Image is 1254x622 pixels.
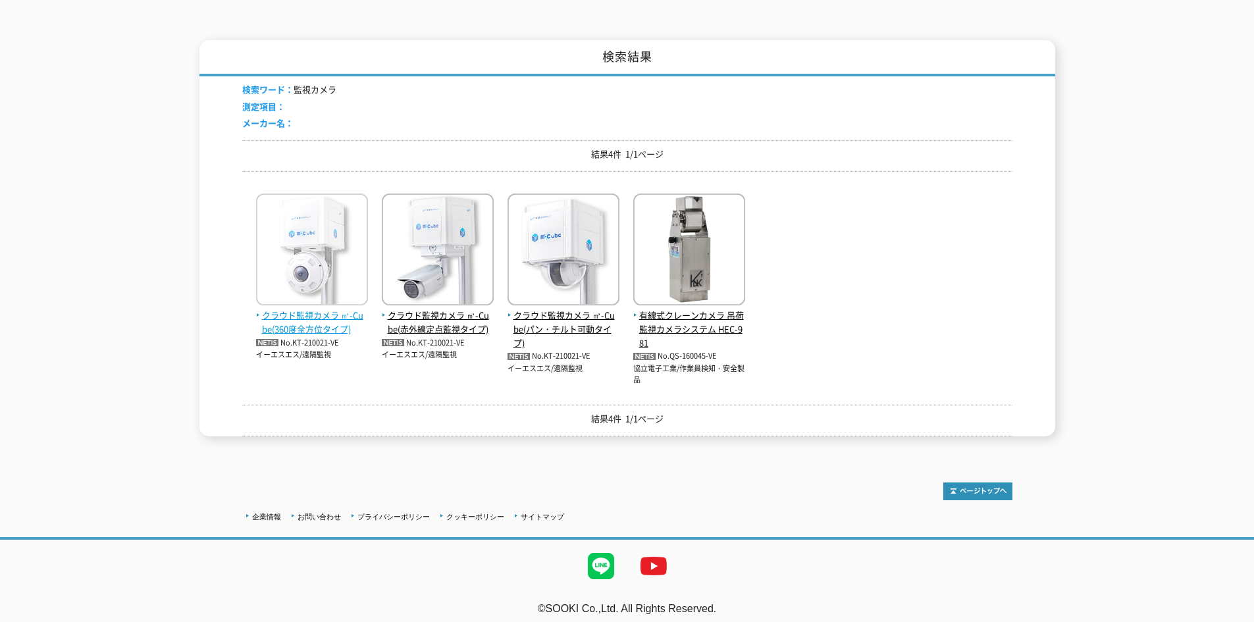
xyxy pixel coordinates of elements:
[633,350,745,363] p: No.QS-160045-VE
[242,117,294,129] span: メーカー名：
[446,513,504,521] a: クッキーポリシー
[382,295,494,336] a: クラウド監視カメラ ㎥-Cube(赤外線定点監視タイプ)
[633,363,745,385] p: 協立電子工業/作業員検知・安全製品
[256,295,368,336] a: クラウド監視カメラ ㎥-Cube(360度全方位タイプ)
[508,350,619,363] p: No.KT-210021-VE
[382,309,494,336] span: クラウド監視カメラ ㎥-Cube(赤外線定点監視タイプ)
[298,513,341,521] a: お問い合わせ
[508,295,619,350] a: クラウド監視カメラ ㎥-Cube(パン・チルト可動タイプ)
[256,350,368,361] p: イーエスエス/遠隔監視
[199,40,1055,76] h1: 検索結果
[575,540,627,592] img: LINE
[508,309,619,350] span: クラウド監視カメラ ㎥-Cube(パン・チルト可動タイプ)
[252,513,281,521] a: 企業情報
[633,309,745,350] span: 有線式クレーンカメラ 吊荷監視カメラシステム HEC-981
[943,482,1012,500] img: トップページへ
[382,336,494,350] p: No.KT-210021-VE
[242,83,294,95] span: 検索ワード：
[242,147,1012,161] p: 結果4件 1/1ページ
[256,309,368,336] span: クラウド監視カメラ ㎥-Cube(360度全方位タイプ)
[242,412,1012,426] p: 結果4件 1/1ページ
[256,336,368,350] p: No.KT-210021-VE
[508,194,619,309] img: ㎥-Cube(パン・チルト可動タイプ)
[633,194,745,309] img: HEC-981
[633,295,745,350] a: 有線式クレーンカメラ 吊荷監視カメラシステム HEC-981
[256,194,368,309] img: ㎥-Cube(360度全方位タイプ)
[508,363,619,375] p: イーエスエス/遠隔監視
[242,83,336,97] li: 監視カメラ
[521,513,564,521] a: サイトマップ
[382,350,494,361] p: イーエスエス/遠隔監視
[627,540,680,592] img: YouTube
[242,100,285,113] span: 測定項目：
[357,513,430,521] a: プライバシーポリシー
[382,194,494,309] img: ㎥-Cube(赤外線定点監視タイプ)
